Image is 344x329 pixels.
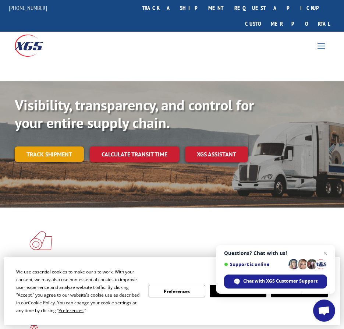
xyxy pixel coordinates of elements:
[210,285,266,297] button: Decline
[185,146,248,162] a: XGS ASSISTANT
[16,268,139,314] div: We use essential cookies to make our site work. With your consent, we may also use non-essential ...
[224,250,327,256] span: Questions? Chat with us!
[29,231,52,250] img: xgs-icon-total-supply-chain-intelligence-red
[58,307,84,314] span: Preferences
[321,249,330,258] span: Close chat
[224,262,286,267] span: Support is online
[28,300,55,306] span: Cookie Policy
[90,146,179,162] a: Calculate transit time
[240,16,335,32] a: Customer Portal
[29,256,309,269] h1: Flooring Logistics Solutions
[15,95,254,132] b: Visibility, transparency, and control for your entire supply chain.
[313,300,335,322] div: Open chat
[4,257,340,325] div: Cookie Consent Prompt
[149,285,205,297] button: Preferences
[243,278,318,284] span: Chat with XGS Customer Support
[224,275,327,289] div: Chat with XGS Customer Support
[15,146,84,162] a: Track shipment
[9,4,47,11] a: [PHONE_NUMBER]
